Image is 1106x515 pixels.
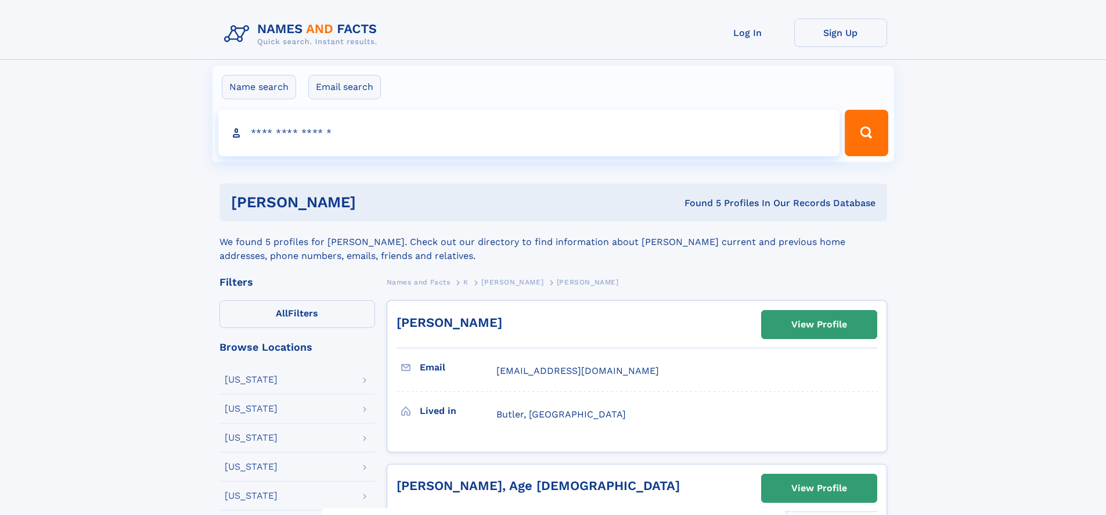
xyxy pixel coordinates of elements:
h1: [PERSON_NAME] [231,195,520,210]
span: [EMAIL_ADDRESS][DOMAIN_NAME] [496,365,659,376]
div: [US_STATE] [225,433,278,442]
label: Email search [308,75,381,99]
h3: Lived in [420,401,496,421]
div: View Profile [791,475,847,502]
div: We found 5 profiles for [PERSON_NAME]. Check out our directory to find information about [PERSON_... [219,221,887,263]
span: K [463,278,469,286]
a: [PERSON_NAME], Age [DEMOGRAPHIC_DATA] [397,478,680,493]
a: [PERSON_NAME] [397,315,502,330]
span: [PERSON_NAME] [557,278,619,286]
button: Search Button [845,110,888,156]
a: View Profile [762,311,877,338]
h3: Email [420,358,496,377]
a: Sign Up [794,19,887,47]
a: View Profile [762,474,877,502]
div: Found 5 Profiles In Our Records Database [520,197,876,210]
div: Filters [219,277,375,287]
a: Names and Facts [387,275,451,289]
a: K [463,275,469,289]
img: Logo Names and Facts [219,19,387,50]
span: Butler, [GEOGRAPHIC_DATA] [496,409,626,420]
div: [US_STATE] [225,404,278,413]
label: Filters [219,300,375,328]
div: Browse Locations [219,342,375,352]
input: search input [218,110,840,156]
label: Name search [222,75,296,99]
div: [US_STATE] [225,462,278,471]
a: [PERSON_NAME] [481,275,543,289]
div: [US_STATE] [225,375,278,384]
a: Log In [701,19,794,47]
div: [US_STATE] [225,491,278,500]
div: View Profile [791,311,847,338]
span: [PERSON_NAME] [481,278,543,286]
span: All [276,308,288,319]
